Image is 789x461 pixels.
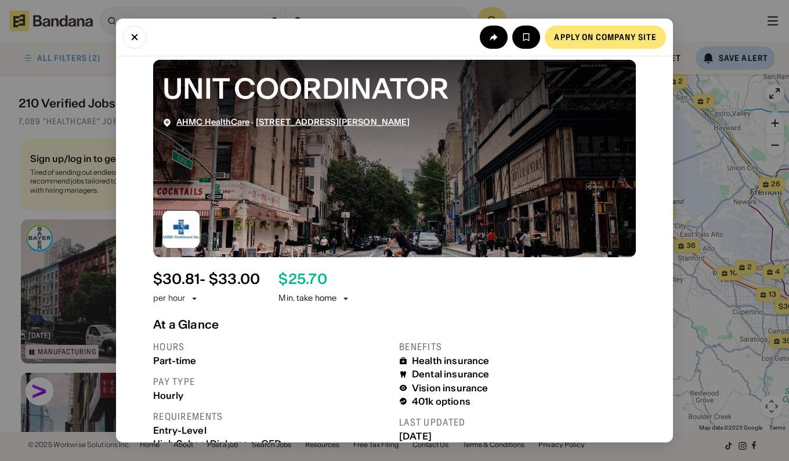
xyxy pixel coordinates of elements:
[153,355,390,366] div: Part-time
[153,376,390,388] div: Pay type
[399,431,636,442] div: [DATE]
[123,26,146,49] button: Close
[153,425,390,436] div: Entry-Level
[554,33,657,41] div: Apply on company site
[278,271,327,288] div: $ 25.70
[412,383,488,394] div: Vision insurance
[399,341,636,353] div: Benefits
[162,211,200,248] img: AHMC HealthCare logo
[153,390,390,401] div: Hourly
[399,416,636,428] div: Last updated
[162,69,627,108] div: UNIT COORDINATOR
[153,271,260,288] div: $ 30.81 - $33.00
[412,369,490,380] div: Dental insurance
[412,396,470,407] div: 401k options
[176,117,410,127] div: ·
[256,117,410,127] span: [STREET_ADDRESS][PERSON_NAME]
[153,410,390,423] div: Requirements
[153,341,390,353] div: Hours
[153,438,390,449] div: High School Diploma or GED
[153,293,185,304] div: per hour
[153,318,636,332] div: At a Glance
[412,355,490,366] div: Health insurance
[278,293,350,304] div: Min. take home
[176,117,249,127] span: AHMC HealthCare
